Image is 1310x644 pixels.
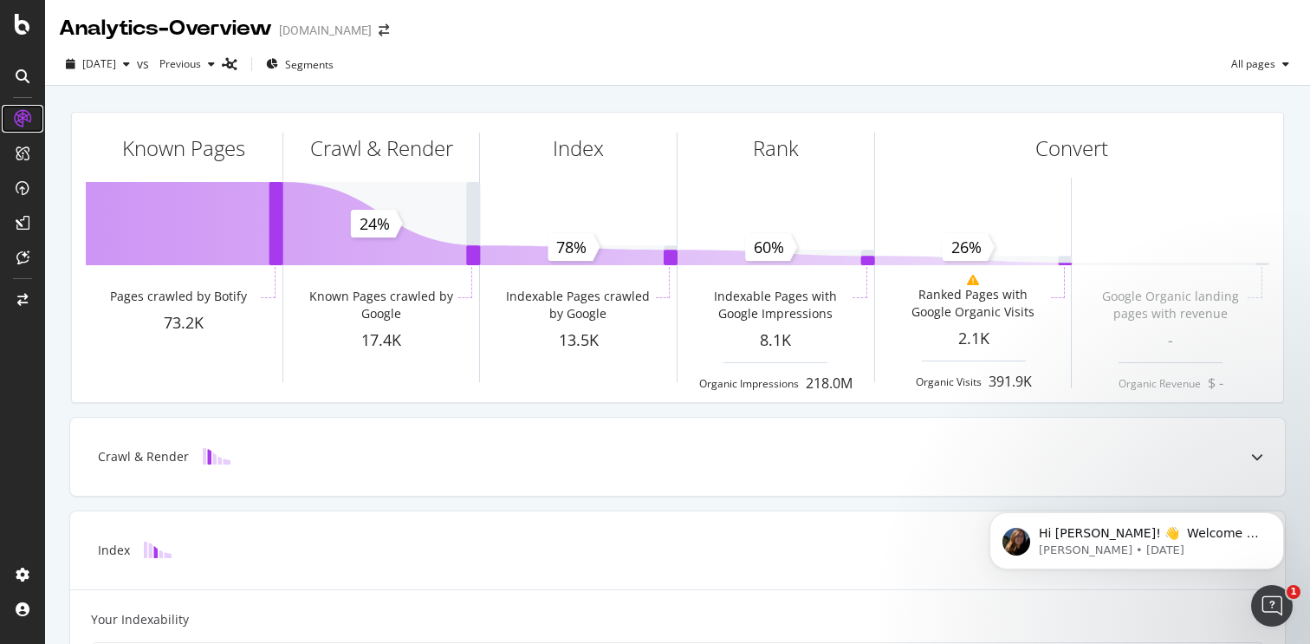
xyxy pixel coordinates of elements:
span: All pages [1224,56,1275,71]
div: Index [553,133,604,163]
iframe: Intercom live chat [1251,585,1293,627]
span: vs [137,55,152,73]
div: 218.0M [806,374,853,394]
div: Rank [753,133,799,163]
div: 73.2K [86,312,282,335]
button: All pages [1224,50,1296,78]
div: 8.1K [678,329,874,352]
div: Crawl & Render [98,448,189,465]
div: Indexable Pages crawled by Google [504,288,652,322]
div: arrow-right-arrow-left [379,24,389,36]
div: 13.5K [480,329,677,352]
span: 1 [1287,585,1300,599]
button: Segments [259,50,340,78]
div: Organic Impressions [699,376,799,391]
div: Known Pages crawled by Google [307,288,455,322]
div: 17.4K [283,329,480,352]
div: [DOMAIN_NAME] [279,22,372,39]
button: [DATE] [59,50,137,78]
iframe: Intercom notifications message [963,476,1310,597]
button: Previous [152,50,222,78]
img: block-icon [203,448,230,465]
div: Pages crawled by Botify [110,288,247,305]
span: Previous [152,56,201,71]
img: block-icon [144,542,172,558]
div: Your Indexability [91,611,189,628]
div: Crawl & Render [310,133,453,163]
div: Indexable Pages with Google Impressions [702,288,850,322]
span: 2025 Sep. 5th [82,56,116,71]
div: Index [98,542,130,559]
div: Known Pages [122,133,245,163]
span: Segments [285,57,334,72]
div: Analytics - Overview [59,14,272,43]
